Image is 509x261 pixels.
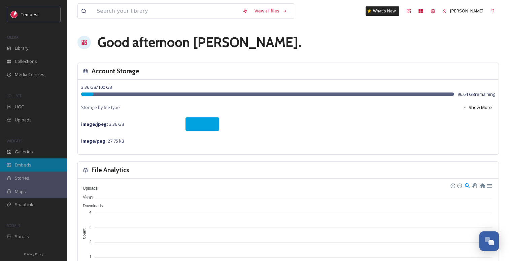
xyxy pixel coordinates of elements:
[92,66,139,76] h3: Account Storage
[366,6,399,16] a: What's New
[24,252,43,256] span: Privacy Policy
[450,8,483,14] span: [PERSON_NAME]
[15,71,44,78] span: Media Centres
[479,182,485,188] div: Reset Zoom
[81,121,124,127] span: 3.36 GB
[486,182,492,188] div: Menu
[90,225,92,229] tspan: 3
[90,210,92,214] tspan: 4
[460,101,495,114] button: Show More
[82,228,86,239] text: Count
[15,201,33,208] span: SnapLink
[90,240,92,244] tspan: 2
[93,4,239,18] input: Search your library
[92,165,129,175] h3: File Analytics
[15,117,32,123] span: Uploads
[11,11,18,18] img: tempest-red-icon-rounded.png
[15,233,29,240] span: Socials
[7,93,21,98] span: COLLECT
[7,138,22,143] span: WIDGETS
[15,45,28,51] span: Library
[90,255,92,259] tspan: 1
[15,175,29,181] span: Stories
[457,183,462,188] div: Zoom Out
[472,183,476,187] div: Panning
[21,11,39,17] span: Tempest
[81,138,107,144] strong: image/png :
[15,149,33,155] span: Galleries
[98,32,301,52] h1: Good afternoon [PERSON_NAME] .
[24,250,43,258] a: Privacy Policy
[251,4,291,17] a: View all files
[464,182,470,188] div: Selection Zoom
[81,121,108,127] strong: image/jpeg :
[78,186,98,191] span: Uploads
[15,162,31,168] span: Embeds
[81,104,120,111] span: Storage by file type
[15,188,26,195] span: Maps
[457,91,495,98] span: 96.64 GB remaining
[81,138,124,144] span: 27.75 kB
[479,231,499,251] button: Open Chat
[78,203,103,208] span: Downloads
[90,195,92,199] tspan: 5
[78,195,94,199] span: Views
[450,183,455,188] div: Zoom In
[81,84,112,90] span: 3.36 GB / 100 GB
[15,104,24,110] span: UGC
[7,223,20,228] span: SOCIALS
[439,4,487,17] a: [PERSON_NAME]
[15,58,37,65] span: Collections
[7,35,19,40] span: MEDIA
